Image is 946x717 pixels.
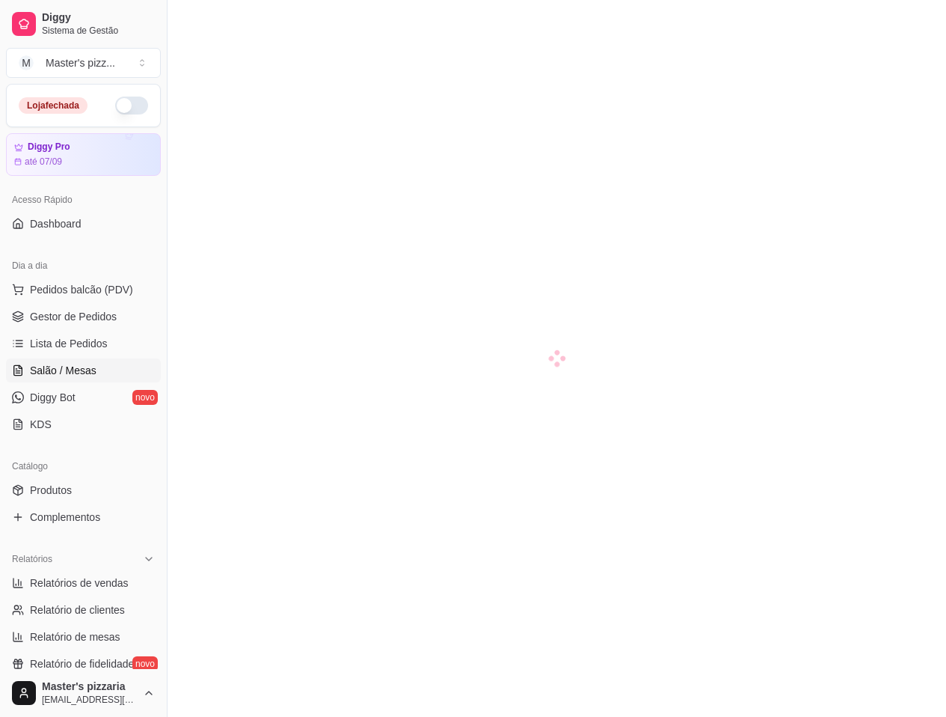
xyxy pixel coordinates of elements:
[30,510,100,525] span: Complementos
[6,332,161,356] a: Lista de Pedidos
[6,48,161,78] button: Select a team
[30,656,134,671] span: Relatório de fidelidade
[46,55,115,70] div: Master's pizz ...
[6,625,161,649] a: Relatório de mesas
[6,598,161,622] a: Relatório de clientes
[30,602,125,617] span: Relatório de clientes
[42,680,137,694] span: Master's pizzaria
[6,454,161,478] div: Catálogo
[30,282,133,297] span: Pedidos balcão (PDV)
[42,25,155,37] span: Sistema de Gestão
[19,97,87,114] div: Loja fechada
[6,675,161,711] button: Master's pizzaria[EMAIL_ADDRESS][DOMAIN_NAME]
[30,309,117,324] span: Gestor de Pedidos
[30,576,129,591] span: Relatórios de vendas
[6,133,161,176] a: Diggy Proaté 07/09
[30,417,52,432] span: KDS
[28,141,70,153] article: Diggy Pro
[6,278,161,302] button: Pedidos balcão (PDV)
[6,385,161,409] a: Diggy Botnovo
[6,478,161,502] a: Produtos
[6,412,161,436] a: KDS
[30,483,72,498] span: Produtos
[19,55,34,70] span: M
[30,363,96,378] span: Salão / Mesas
[6,6,161,42] a: DiggySistema de Gestão
[12,553,52,565] span: Relatórios
[6,505,161,529] a: Complementos
[115,97,148,115] button: Alterar Status
[42,11,155,25] span: Diggy
[6,188,161,212] div: Acesso Rápido
[6,254,161,278] div: Dia a dia
[30,629,120,644] span: Relatório de mesas
[30,216,82,231] span: Dashboard
[30,336,108,351] span: Lista de Pedidos
[30,390,76,405] span: Diggy Bot
[6,358,161,382] a: Salão / Mesas
[6,212,161,236] a: Dashboard
[25,156,62,168] article: até 07/09
[6,571,161,595] a: Relatórios de vendas
[42,694,137,706] span: [EMAIL_ADDRESS][DOMAIN_NAME]
[6,305,161,329] a: Gestor de Pedidos
[6,652,161,676] a: Relatório de fidelidadenovo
